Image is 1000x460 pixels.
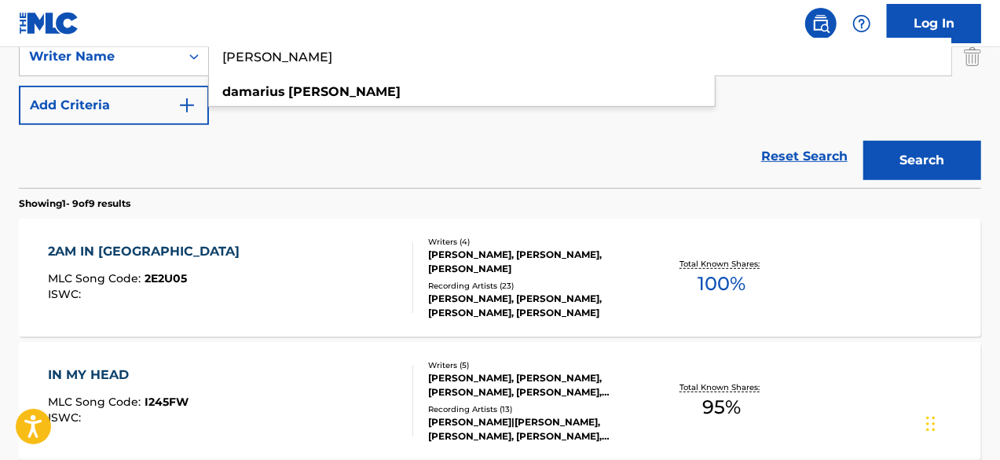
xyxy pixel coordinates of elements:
[428,292,642,320] div: [PERSON_NAME], [PERSON_NAME], [PERSON_NAME], [PERSON_NAME]
[48,287,85,301] span: ISWC :
[428,359,642,371] div: Writers ( 5 )
[846,8,877,39] div: Help
[19,12,79,35] img: MLC Logo
[428,371,642,399] div: [PERSON_NAME], [PERSON_NAME], [PERSON_NAME], [PERSON_NAME], [PERSON_NAME]
[48,271,145,285] span: MLC Song Code :
[288,84,401,99] strong: [PERSON_NAME]
[887,4,981,43] a: Log In
[921,385,1000,460] iframe: Chat Widget
[428,403,642,415] div: Recording Artists ( 13 )
[178,96,196,115] img: 9d2ae6d4665cec9f34b9.svg
[145,395,189,409] span: I245FW
[852,14,871,33] img: help
[19,219,981,337] a: 2AM IN [GEOGRAPHIC_DATA]MLC Song Code:2E2U05ISWC:Writers (4)[PERSON_NAME], [PERSON_NAME], [PERSON...
[753,139,855,174] a: Reset Search
[222,84,285,99] strong: damarius
[680,258,764,270] p: Total Known Shares:
[48,242,247,261] div: 2AM IN [GEOGRAPHIC_DATA]
[428,236,642,248] div: Writers ( 4 )
[19,342,981,460] a: IN MY HEADMLC Song Code:I245FWISWC:Writers (5)[PERSON_NAME], [PERSON_NAME], [PERSON_NAME], [PERSO...
[19,86,209,125] button: Add Criteria
[19,197,130,211] p: Showing 1 - 9 of 9 results
[29,47,170,66] div: Writer Name
[698,270,746,298] span: 100 %
[680,381,764,393] p: Total Known Shares:
[428,280,642,292] div: Recording Artists ( 23 )
[703,393,742,421] span: 95 %
[805,8,837,39] a: Public Search
[964,37,981,76] img: Delete Criterion
[926,400,936,447] div: Drag
[145,271,187,285] span: 2E2U05
[863,141,981,180] button: Search
[48,395,145,409] span: MLC Song Code :
[48,366,189,385] div: IN MY HEAD
[428,248,642,276] div: [PERSON_NAME], [PERSON_NAME], [PERSON_NAME]
[48,410,85,425] span: ISWC :
[811,14,830,33] img: search
[428,415,642,443] div: [PERSON_NAME]|[PERSON_NAME], [PERSON_NAME], [PERSON_NAME], ALLSTAR JR, [PERSON_NAME], [PERSON_NAM...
